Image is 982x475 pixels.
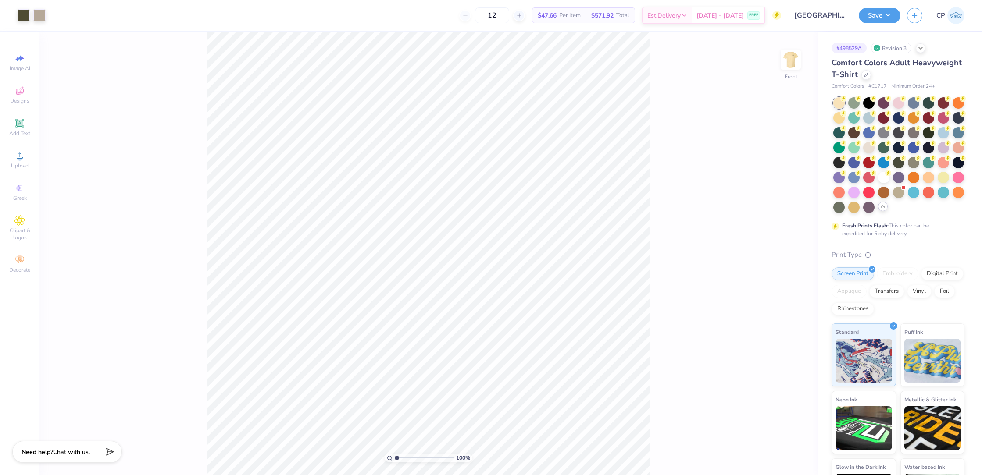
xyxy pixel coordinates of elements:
span: Designs [10,97,29,104]
div: Revision 3 [871,43,911,53]
span: Comfort Colors Adult Heavyweight T-Shirt [832,57,962,80]
div: Transfers [869,285,904,298]
button: Save [859,8,900,23]
span: [DATE] - [DATE] [696,11,744,20]
img: Caleb Peck [947,7,964,24]
span: Clipart & logos [4,227,35,241]
span: $47.66 [538,11,557,20]
div: Front [785,73,797,81]
div: Print Type [832,250,964,260]
span: Standard [836,327,859,337]
strong: Fresh Prints Flash: [842,222,889,229]
img: Neon Ink [836,406,892,450]
img: Standard [836,339,892,383]
img: Front [782,51,800,68]
span: Add Text [9,130,30,137]
span: Comfort Colors [832,83,864,90]
span: Per Item [559,11,581,20]
span: Metallic & Glitter Ink [904,395,956,404]
span: Decorate [9,266,30,273]
span: FREE [749,12,758,18]
span: Est. Delivery [647,11,681,20]
span: 100 % [456,454,470,462]
span: Glow in the Dark Ink [836,462,886,471]
span: Total [616,11,629,20]
span: Upload [11,162,29,169]
input: Untitled Design [788,7,852,24]
div: Foil [934,285,955,298]
div: Applique [832,285,867,298]
span: Neon Ink [836,395,857,404]
span: Greek [13,195,27,202]
img: Metallic & Glitter Ink [904,406,961,450]
span: Puff Ink [904,327,923,337]
div: This color can be expedited for 5 day delivery. [842,222,950,237]
div: Digital Print [921,267,964,280]
div: Vinyl [907,285,932,298]
div: # 498529A [832,43,867,53]
input: – – [475,7,509,23]
div: Embroidery [877,267,918,280]
span: # C1717 [868,83,887,90]
div: Rhinestones [832,302,874,315]
strong: Need help? [21,448,53,456]
img: Puff Ink [904,339,961,383]
span: CP [936,11,945,21]
span: Minimum Order: 24 + [891,83,935,90]
span: $571.92 [591,11,614,20]
div: Screen Print [832,267,874,280]
span: Image AI [10,65,30,72]
a: CP [936,7,964,24]
span: Chat with us. [53,448,90,456]
span: Water based Ink [904,462,945,471]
